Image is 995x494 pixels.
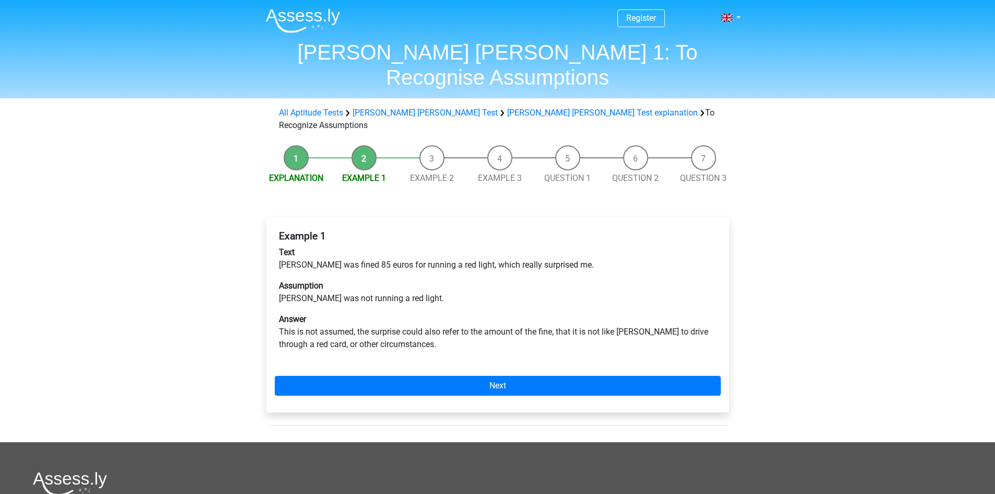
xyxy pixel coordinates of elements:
[279,280,717,305] p: [PERSON_NAME] was not running a red light.
[275,376,721,396] a: Next
[342,173,386,183] a: Example 1
[279,108,343,118] a: All Aptitude Tests
[279,230,326,242] b: Example 1
[279,313,717,351] p: This is not assumed, the surprise could also refer to the amount of the fine, that it is not like...
[612,173,659,183] a: Question 2
[507,108,698,118] a: [PERSON_NAME] [PERSON_NAME] Test explanation
[266,8,340,33] img: Assessly
[279,246,717,271] p: [PERSON_NAME] was fined 85 euros for running a red light, which really surprised me.
[279,247,295,257] b: Text
[410,173,454,183] a: Example 2
[279,281,323,291] b: Assumption
[275,107,721,132] div: To Recognize Assumptions
[269,173,323,183] a: Explanation
[626,13,656,23] a: Register
[353,108,498,118] a: [PERSON_NAME] [PERSON_NAME] Test
[680,173,727,183] a: Question 3
[544,173,591,183] a: Question 1
[478,173,522,183] a: Example 3
[279,314,306,324] b: Answer
[257,40,738,90] h1: [PERSON_NAME] [PERSON_NAME] 1: To Recognise Assumptions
